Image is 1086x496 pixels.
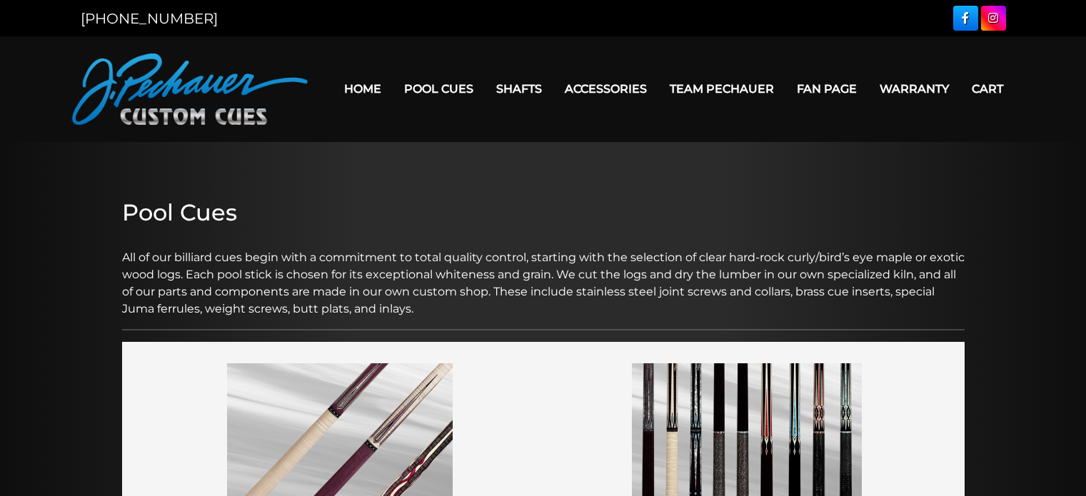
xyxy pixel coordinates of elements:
a: Pool Cues [393,71,485,107]
a: Fan Page [785,71,868,107]
a: Team Pechauer [658,71,785,107]
a: Shafts [485,71,553,107]
a: [PHONE_NUMBER] [81,10,218,27]
a: Accessories [553,71,658,107]
h2: Pool Cues [122,199,965,226]
a: Cart [960,71,1015,107]
p: All of our billiard cues begin with a commitment to total quality control, starting with the sele... [122,232,965,318]
a: Warranty [868,71,960,107]
a: Home [333,71,393,107]
img: Pechauer Custom Cues [72,54,308,125]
